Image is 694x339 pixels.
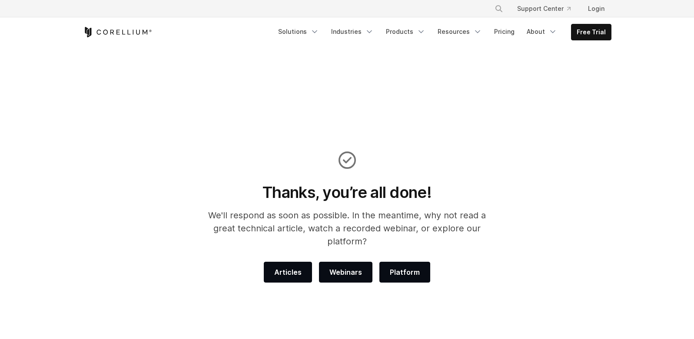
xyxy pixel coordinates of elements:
a: Solutions [273,24,324,39]
h1: Thanks, you’re all done! [196,183,498,202]
a: Pricing [489,24,520,39]
span: Articles [274,267,302,277]
div: Navigation Menu [484,1,611,16]
p: We'll respond as soon as possible. In the meantime, why not read a great technical article, watch... [196,209,498,248]
span: Webinars [329,267,362,277]
a: About [521,24,562,39]
div: Navigation Menu [273,24,611,40]
a: Support Center [510,1,578,16]
a: Industries [326,24,379,39]
a: Free Trial [571,24,611,40]
button: Search [491,1,507,16]
span: Platform [390,267,420,277]
a: Resources [432,24,487,39]
a: Platform [379,262,430,283]
a: Login [581,1,611,16]
a: Corellium Home [83,27,152,37]
a: Products [381,24,431,39]
a: Articles [264,262,312,283]
a: Webinars [319,262,372,283]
